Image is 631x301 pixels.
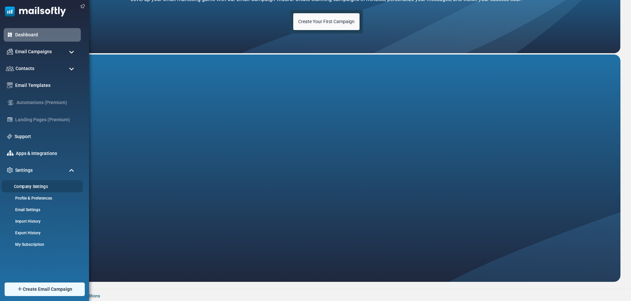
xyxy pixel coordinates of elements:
[2,183,81,190] a: Company Settings
[16,150,78,157] a: Apps & Integrations
[7,32,13,38] img: dashboard-icon-active.svg
[15,31,78,38] a: Dashboard
[4,242,79,247] a: My Subscription
[16,65,34,72] span: Contacts
[7,99,14,106] img: workflow.svg
[7,167,13,173] img: settings-icon.svg
[4,207,79,213] a: Email Settings
[7,117,13,123] img: landing_pages.svg
[298,19,355,24] span: Create Your First Campaign
[32,55,620,282] iframe: Customer Support AI Agent
[21,289,631,301] footer: 2025
[15,167,33,174] span: Settings
[15,82,78,89] a: Email Templates
[7,82,13,88] img: email-templates-icon.svg
[7,49,13,55] img: campaigns-icon.png
[23,286,72,293] span: Create Email Campaign
[15,133,78,140] a: Support
[4,218,79,224] a: Import History
[7,134,12,139] img: support-icon.svg
[4,230,79,236] a: Export History
[15,48,52,55] span: Email Campaigns
[6,66,14,71] img: contacts-icon.svg
[4,195,79,201] a: Profile & Preferences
